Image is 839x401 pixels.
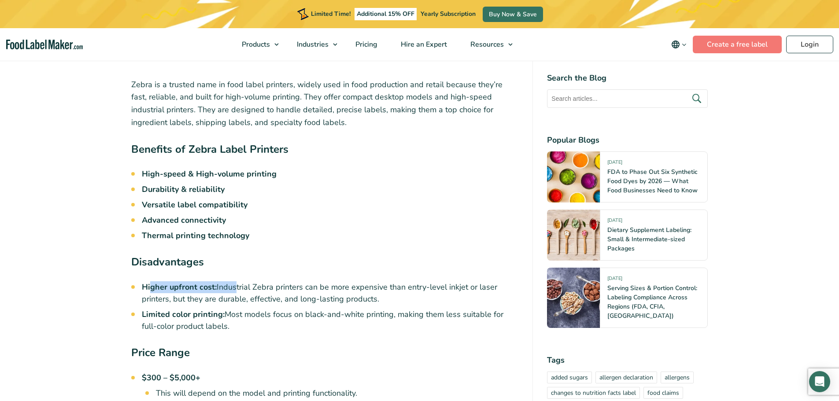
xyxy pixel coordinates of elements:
[547,372,592,383] a: added sugars
[607,226,691,253] a: Dietary Supplement Labeling: Small & Intermediate-sized Packages
[693,36,782,53] a: Create a free label
[459,28,517,61] a: Resources
[142,184,225,195] strong: Durability & reliability
[607,275,622,285] span: [DATE]
[809,371,830,392] div: Open Intercom Messenger
[142,309,519,332] li: Most models focus on black-and-white printing, making them less suitable for full-color product l...
[353,40,378,49] span: Pricing
[142,215,226,225] strong: Advanced connectivity
[285,28,342,61] a: Industries
[595,372,657,383] a: allergen declaration
[483,7,543,22] a: Buy Now & Save
[661,372,694,383] a: allergens
[607,168,698,195] a: FDA to Phase Out Six Synthetic Food Dyes by 2026 — What Food Businesses Need to Know
[344,28,387,61] a: Pricing
[142,309,225,320] strong: Limited color printing:
[547,89,708,108] input: Search articles...
[355,8,417,20] span: Additional 15% OFF
[607,217,622,227] span: [DATE]
[142,199,248,210] strong: Versatile label compatibility
[131,255,204,269] strong: Disadvantages
[311,10,351,18] span: Limited Time!
[131,142,288,156] strong: Benefits of Zebra Label Printers
[643,387,683,399] a: food claims
[131,346,190,360] strong: Price Range
[398,40,448,49] span: Hire an Expert
[142,169,277,179] strong: High-speed & High-volume printing
[142,281,519,305] li: Industrial Zebra printers can be more expensive than entry-level inkjet or laser printers, but th...
[547,354,708,366] h4: Tags
[547,72,708,84] h4: Search the Blog
[786,36,833,53] a: Login
[156,387,519,399] li: This will depend on the model and printing functionality.
[421,10,476,18] span: Yearly Subscription
[230,28,283,61] a: Products
[142,282,217,292] strong: Higher upfront cost:
[131,78,519,129] p: Zebra is a trusted name in food label printers, widely used in food production and retail because...
[547,387,640,399] a: changes to nutrition facts label
[142,372,200,383] strong: $300 – $5,000+
[389,28,457,61] a: Hire an Expert
[547,134,708,146] h4: Popular Blogs
[294,40,329,49] span: Industries
[239,40,271,49] span: Products
[468,40,505,49] span: Resources
[142,230,249,241] strong: Thermal printing technology
[607,159,622,169] span: [DATE]
[607,284,697,320] a: Serving Sizes & Portion Control: Labeling Compliance Across Regions (FDA, CFIA, [GEOGRAPHIC_DATA])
